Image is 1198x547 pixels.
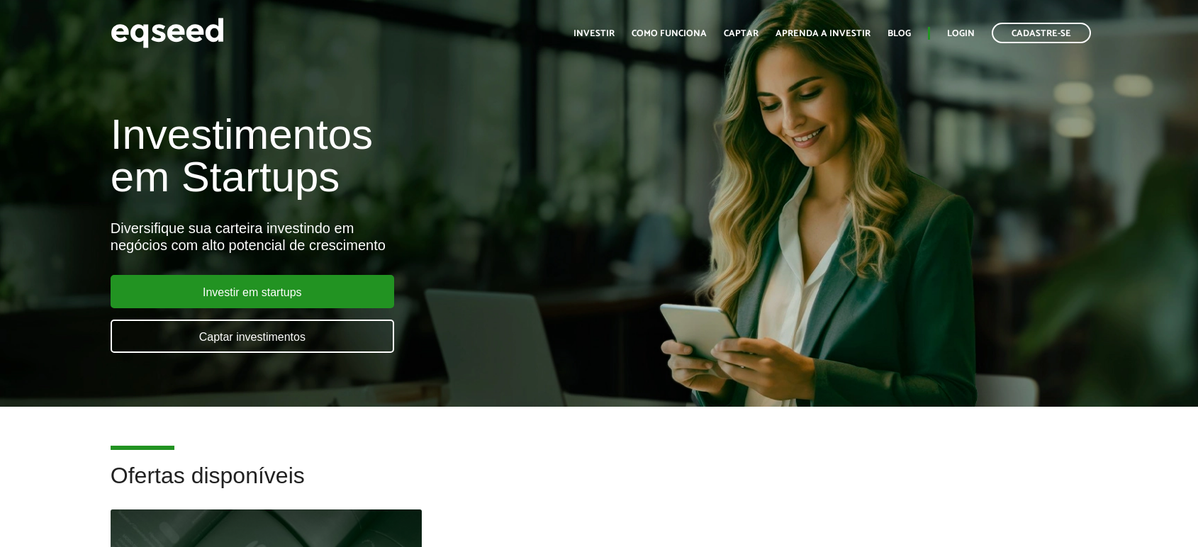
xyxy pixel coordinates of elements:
a: Blog [888,29,911,38]
img: EqSeed [111,14,224,52]
a: Captar [724,29,758,38]
a: Login [947,29,975,38]
div: Diversifique sua carteira investindo em negócios com alto potencial de crescimento [111,220,688,254]
a: Investir em startups [111,275,394,308]
a: Investir [573,29,615,38]
a: Captar investimentos [111,320,394,353]
h2: Ofertas disponíveis [111,463,1087,509]
h1: Investimentos em Startups [111,113,688,198]
a: Cadastre-se [992,23,1091,43]
a: Como funciona [632,29,707,38]
a: Aprenda a investir [776,29,870,38]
